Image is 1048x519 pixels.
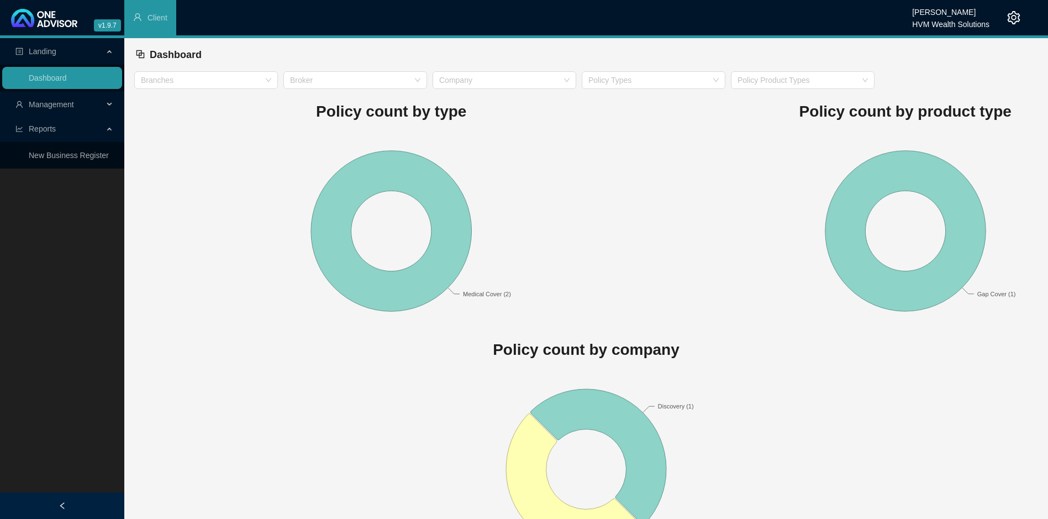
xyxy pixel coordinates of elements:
span: profile [15,48,23,55]
span: line-chart [15,125,23,133]
div: HVM Wealth Solutions [912,15,989,27]
span: Reports [29,124,56,133]
text: Medical Cover (2) [463,290,511,297]
span: left [59,502,66,510]
span: v1.9.7 [94,19,121,32]
span: user [133,13,142,22]
text: Gap Cover (1) [977,290,1016,297]
span: Dashboard [150,49,202,60]
span: Management [29,100,74,109]
text: Discovery (1) [658,403,694,410]
span: Client [148,13,167,22]
span: Landing [29,47,56,56]
span: setting [1007,11,1020,24]
a: Dashboard [29,74,67,82]
img: 2df55531c6924b55f21c4cf5d4484680-logo-light.svg [11,9,77,27]
h1: Policy count by company [134,338,1038,362]
span: block [135,49,145,59]
span: user [15,101,23,108]
h1: Policy count by type [134,99,649,124]
div: [PERSON_NAME] [912,3,989,15]
a: New Business Register [29,151,109,160]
